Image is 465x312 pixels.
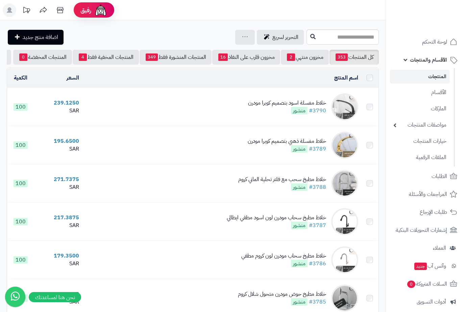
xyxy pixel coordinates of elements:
[331,170,358,197] img: خلاط مطبخ سحب مع فلتر تحلية الماني كروم
[422,37,447,47] span: لوحة التحكم
[309,107,326,115] a: #3790
[390,258,461,274] a: وآتس آبجديد
[390,204,461,220] a: طلبات الإرجاع
[334,74,358,82] a: اسم المنتج
[14,103,28,111] span: 100
[309,221,326,229] a: #3787
[390,85,450,100] a: الأقسام
[218,53,228,61] span: 16
[433,243,446,253] span: العملاء
[238,290,326,298] div: خلاط مطبخ حوض مودرن متحول شلال كروم
[54,214,79,222] a: 217.3875
[19,53,27,61] span: 0
[407,281,415,288] span: 0
[291,145,308,153] span: منشور
[79,53,87,61] span: 4
[390,276,461,292] a: السلات المتروكة0
[396,225,447,235] span: إشعارات التحويلات البنكية
[287,53,295,61] span: 2
[37,222,79,229] div: SAR
[390,118,450,132] a: مواصفات المنتجات
[414,263,427,270] span: جديد
[238,176,326,183] div: خلاط مطبخ سحب مع فلتر تحلية الماني كروم
[390,70,450,84] a: المنتجات
[336,53,348,61] span: 353
[73,50,139,65] a: المنتجات المخفية فقط4
[291,107,308,114] span: منشور
[331,246,358,273] img: خلاط مطبخ سحاب مودرن لون كروم مطفي
[390,240,461,256] a: العملاء
[390,150,450,165] a: الملفات الرقمية
[291,222,308,229] span: منشور
[241,252,326,260] div: خلاط مطبخ سحاب مودرن لون كروم مطفي
[390,222,461,238] a: إشعارات التحويلات البنكية
[67,74,79,82] a: السعر
[13,50,72,65] a: المنتجات المخفضة0
[331,132,358,159] img: خلاط مغسلة ذهبي بتصميم كوبرا مودرن
[419,17,459,31] img: logo-2.png
[146,53,158,61] span: 349
[14,218,28,225] span: 100
[414,261,446,271] span: وآتس آب
[54,175,79,183] a: 271.7375
[140,50,212,65] a: المنتجات المنشورة فقط349
[14,256,28,264] span: 100
[37,183,79,191] div: SAR
[14,180,28,187] span: 100
[410,55,447,65] span: الأقسام والمنتجات
[37,107,79,115] div: SAR
[309,145,326,153] a: #3789
[212,50,280,65] a: مخزون قارب على النفاذ16
[54,99,79,107] a: 239.1250
[331,208,358,235] img: خلاط مطبخ سحاب مودرن لون اسود مطفي ايطالي
[417,297,446,307] span: أدوات التسويق
[291,298,308,306] span: منشور
[390,186,461,202] a: المراجعات والأسئلة
[329,50,379,65] a: كل المنتجات353
[390,168,461,184] a: الطلبات
[14,74,27,82] a: الكمية
[331,93,358,120] img: خلاط مغسلة اسود بتصميم كوبرا مودرن
[420,207,447,217] span: طلبات الإرجاع
[54,137,79,145] a: 195.6500
[331,285,358,312] img: خلاط مطبخ حوض مودرن متحول شلال كروم
[309,298,326,306] a: #3785
[37,145,79,153] div: SAR
[390,102,450,116] a: الماركات
[272,33,298,41] span: التحرير لسريع
[309,260,326,268] a: #3786
[409,190,447,199] span: المراجعات والأسئلة
[94,3,107,17] img: ai-face.png
[257,30,304,45] a: التحرير لسريع
[23,33,58,41] span: اضافة منتج جديد
[54,252,79,260] a: 179.3500
[37,260,79,268] div: SAR
[390,134,450,149] a: خيارات المنتجات
[227,214,326,222] div: خلاط مطبخ سحاب مودرن لون اسود مطفي ايطالي
[18,3,35,19] a: تحديثات المنصة
[281,50,329,65] a: مخزون منتهي2
[432,172,447,181] span: الطلبات
[390,34,461,50] a: لوحة التحكم
[407,279,447,289] span: السلات المتروكة
[248,99,326,107] div: خلاط مغسلة اسود بتصميم كوبرا مودرن
[80,6,91,14] span: رفيق
[309,183,326,191] a: #3788
[291,260,308,267] span: منشور
[8,30,64,45] a: اضافة منتج جديد
[14,141,28,149] span: 100
[248,137,326,145] div: خلاط مغسلة ذهبي بتصميم كوبرا مودرن
[291,183,308,191] span: منشور
[390,294,461,310] a: أدوات التسويق
[54,290,79,298] a: 173.9125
